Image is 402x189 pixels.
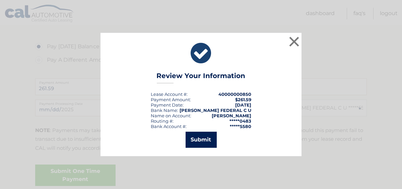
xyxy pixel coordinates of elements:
button: Submit [186,132,217,148]
span: $261.59 [235,97,251,102]
div: Name on Account: [151,113,191,118]
div: Payment Amount: [151,97,191,102]
button: × [287,35,301,48]
strong: [PERSON_NAME] [212,113,251,118]
span: Payment Date [151,102,183,108]
div: : [151,102,184,108]
span: [DATE] [235,102,251,108]
div: Bank Account #: [151,124,187,129]
strong: [PERSON_NAME] FEDERAL C U [180,108,251,113]
h3: Review Your Information [157,72,246,83]
div: Lease Account #: [151,91,188,97]
div: Bank Name: [151,108,178,113]
div: Routing #: [151,118,174,124]
strong: 40000000850 [218,91,251,97]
